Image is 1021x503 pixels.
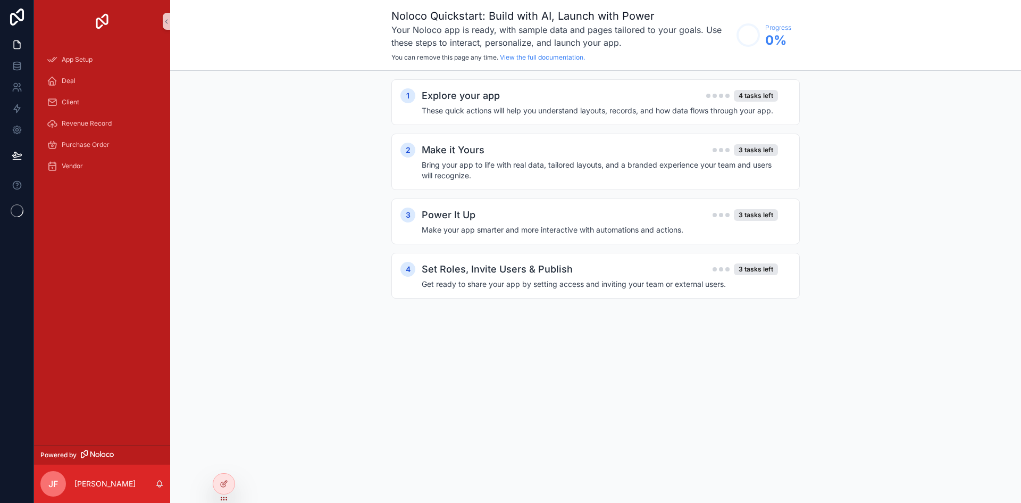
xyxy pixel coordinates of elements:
[94,13,111,30] img: App logo
[40,93,164,112] a: Client
[40,114,164,133] a: Revenue Record
[765,23,791,32] span: Progress
[765,32,791,49] span: 0 %
[391,53,498,61] span: You can remove this page any time.
[34,445,170,465] a: Powered by
[40,156,164,176] a: Vendor
[62,119,112,128] span: Revenue Record
[62,98,79,106] span: Client
[62,55,93,64] span: App Setup
[40,71,164,90] a: Deal
[62,162,83,170] span: Vendor
[500,53,585,61] a: View the full documentation.
[391,23,731,49] h3: Your Noloco app is ready, with sample data and pages tailored to your goals. Use these steps to i...
[34,43,170,189] div: scrollable content
[62,77,76,85] span: Deal
[48,477,58,490] span: JF
[40,135,164,154] a: Purchase Order
[74,479,136,489] p: [PERSON_NAME]
[62,141,110,149] span: Purchase Order
[40,50,164,69] a: App Setup
[40,451,77,459] span: Powered by
[391,9,731,23] h1: Noloco Quickstart: Build with AI, Launch with Power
